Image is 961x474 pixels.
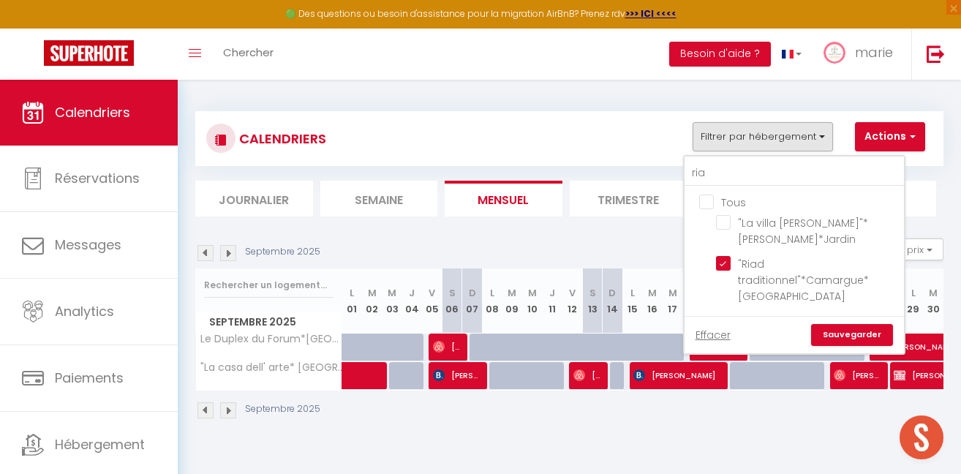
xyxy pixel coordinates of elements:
[350,286,354,300] abbr: L
[508,286,516,300] abbr: M
[911,286,916,300] abbr: L
[55,435,145,454] span: Hébergement
[570,181,687,217] li: Trimestre
[44,40,134,66] img: Super Booking
[388,286,396,300] abbr: M
[55,103,130,121] span: Calendriers
[643,268,663,334] th: 16
[855,43,893,61] span: marie
[582,268,602,334] th: 13
[663,268,682,334] th: 17
[433,361,479,389] span: [PERSON_NAME]
[900,415,943,459] div: Ouvrir le chat
[402,268,422,334] th: 04
[433,333,459,361] span: [PERSON_NAME]
[235,122,326,155] h3: CALENDRIERS
[195,181,313,217] li: Journalier
[622,268,642,334] th: 15
[738,216,868,247] span: "La villa [PERSON_NAME]"*[PERSON_NAME]*Jardin
[824,42,845,64] img: ...
[223,45,274,60] span: Chercher
[445,181,562,217] li: Mensuel
[589,286,596,300] abbr: S
[502,268,522,334] th: 09
[562,268,582,334] th: 12
[603,268,622,334] th: 14
[198,362,344,373] span: "La casa dell' arte* [GEOGRAPHIC_DATA]
[245,245,320,259] p: Septembre 2025
[198,334,344,345] span: Le Duplex du Forum*[GEOGRAPHIC_DATA]*Centre
[449,286,456,300] abbr: S
[442,268,462,334] th: 06
[855,122,925,151] button: Actions
[633,361,719,389] span: [PERSON_NAME]
[362,268,382,334] th: 02
[669,42,771,67] button: Besoin d'aide ?
[528,286,537,300] abbr: M
[668,286,677,300] abbr: M
[625,7,677,20] a: >>> ICI <<<<
[683,155,905,355] div: Filtrer par hébergement
[738,257,869,304] span: "Riad traditionnel"*Camargue*[GEOGRAPHIC_DATA]
[55,369,124,387] span: Paiements
[630,286,635,300] abbr: L
[204,272,333,298] input: Rechercher un logement...
[813,29,911,80] a: ... marie
[522,268,542,334] th: 10
[55,169,140,187] span: Réservations
[549,286,555,300] abbr: J
[834,361,880,389] span: [PERSON_NAME]
[429,286,435,300] abbr: V
[320,181,438,217] li: Semaine
[648,286,657,300] abbr: M
[811,324,893,346] a: Sauvegarder
[245,402,320,416] p: Septembre 2025
[422,268,442,334] th: 05
[569,286,576,300] abbr: V
[212,29,284,80] a: Chercher
[409,286,415,300] abbr: J
[929,286,938,300] abbr: M
[368,286,377,300] abbr: M
[382,268,402,334] th: 03
[490,286,494,300] abbr: L
[685,160,904,187] input: Rechercher un logement...
[696,327,731,343] a: Effacer
[903,268,923,334] th: 29
[196,312,342,333] span: Septembre 2025
[923,268,943,334] th: 30
[55,236,121,254] span: Messages
[469,286,476,300] abbr: D
[55,302,114,320] span: Analytics
[342,268,362,334] th: 01
[573,361,600,389] span: [PERSON_NAME]
[693,122,833,151] button: Filtrer par hébergement
[543,268,562,334] th: 11
[462,268,482,334] th: 07
[927,45,945,63] img: logout
[482,268,502,334] th: 08
[608,286,616,300] abbr: D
